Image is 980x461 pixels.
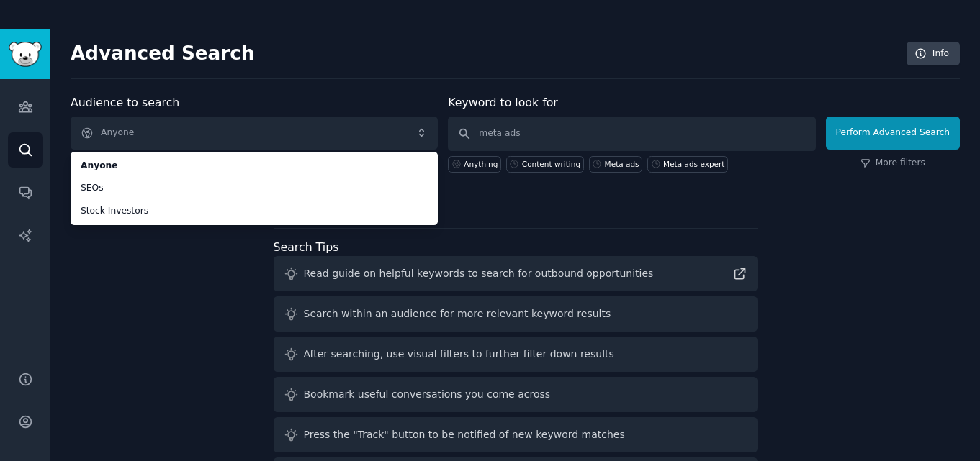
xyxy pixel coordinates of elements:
div: Search within an audience for more relevant keyword results [304,306,611,321]
div: Read guide on helpful keywords to search for outbound opportunities [304,266,654,281]
ul: Anyone [71,152,438,225]
div: Press the "Track" button to be notified of new keyword matches [304,427,625,442]
div: After searching, use visual filters to further filter down results [304,347,614,362]
label: Search Tips [274,240,339,254]
a: More filters [860,157,925,170]
span: SEOs [81,182,428,195]
span: Anyone [81,160,428,173]
img: GummySearch logo [9,42,42,67]
a: Info [907,42,960,66]
div: Content writing [522,159,580,169]
div: Meta ads [605,159,639,169]
input: Any keyword [448,117,815,151]
button: Perform Advanced Search [826,117,960,150]
div: Anything [464,159,498,169]
span: Stock Investors [81,205,428,218]
div: Bookmark useful conversations you come across [304,387,551,402]
label: Keyword to look for [448,96,558,109]
div: Meta ads expert [663,159,724,169]
h2: Advanced Search [71,42,899,65]
button: Anyone [71,117,438,150]
label: Audience to search [71,96,179,109]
